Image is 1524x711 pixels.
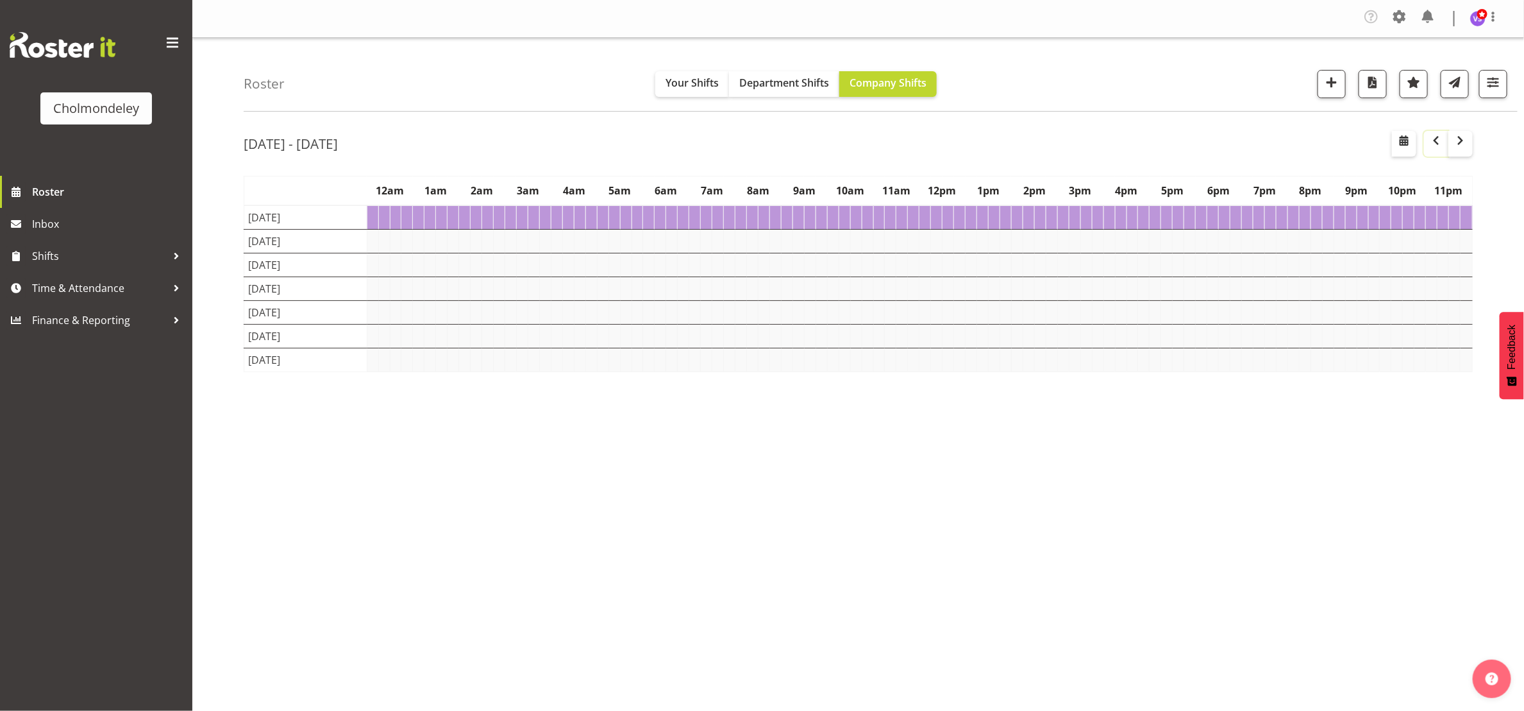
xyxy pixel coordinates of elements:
[1196,176,1242,206] th: 6pm
[735,176,782,206] th: 8am
[413,176,459,206] th: 1am
[689,176,735,206] th: 7am
[551,176,597,206] th: 4am
[244,135,338,152] h2: [DATE] - [DATE]
[839,71,937,97] button: Company Shifts
[367,176,413,206] th: 12am
[1506,325,1518,370] span: Feedback
[505,176,551,206] th: 3am
[244,76,285,91] h4: Roster
[32,214,186,234] span: Inbox
[244,205,367,230] td: [DATE]
[1103,176,1150,206] th: 4pm
[643,176,689,206] th: 6am
[850,76,926,90] span: Company Shifts
[32,182,186,201] span: Roster
[1150,176,1196,206] th: 5pm
[244,230,367,253] td: [DATE]
[1392,131,1416,157] button: Select a specific date within the roster.
[597,176,643,206] th: 5am
[1400,70,1428,98] button: Highlight an important date within the roster.
[32,311,167,330] span: Finance & Reporting
[1380,176,1426,206] th: 10pm
[1486,672,1498,685] img: help-xxl-2.png
[32,278,167,298] span: Time & Attendance
[1441,70,1469,98] button: Send a list of all shifts for the selected filtered period to all rostered employees.
[655,71,729,97] button: Your Shifts
[459,176,505,206] th: 2am
[1318,70,1346,98] button: Add a new shift
[1287,176,1334,206] th: 8pm
[244,253,367,277] td: [DATE]
[919,176,966,206] th: 12pm
[32,246,167,266] span: Shifts
[53,99,139,118] div: Cholmondeley
[244,301,367,325] td: [DATE]
[1470,11,1486,26] img: victoria-spackman5507.jpg
[1426,176,1473,206] th: 11pm
[244,325,367,348] td: [DATE]
[1242,176,1288,206] th: 7pm
[1057,176,1103,206] th: 3pm
[1500,312,1524,399] button: Feedback - Show survey
[729,71,839,97] button: Department Shifts
[827,176,873,206] th: 10am
[1011,176,1057,206] th: 2pm
[244,348,367,372] td: [DATE]
[966,176,1012,206] th: 1pm
[781,176,827,206] th: 9am
[10,32,115,58] img: Rosterit website logo
[739,76,829,90] span: Department Shifts
[1479,70,1507,98] button: Filter Shifts
[1359,70,1387,98] button: Download a PDF of the roster according to the set date range.
[666,76,719,90] span: Your Shifts
[244,277,367,301] td: [DATE]
[1334,176,1380,206] th: 9pm
[873,176,919,206] th: 11am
